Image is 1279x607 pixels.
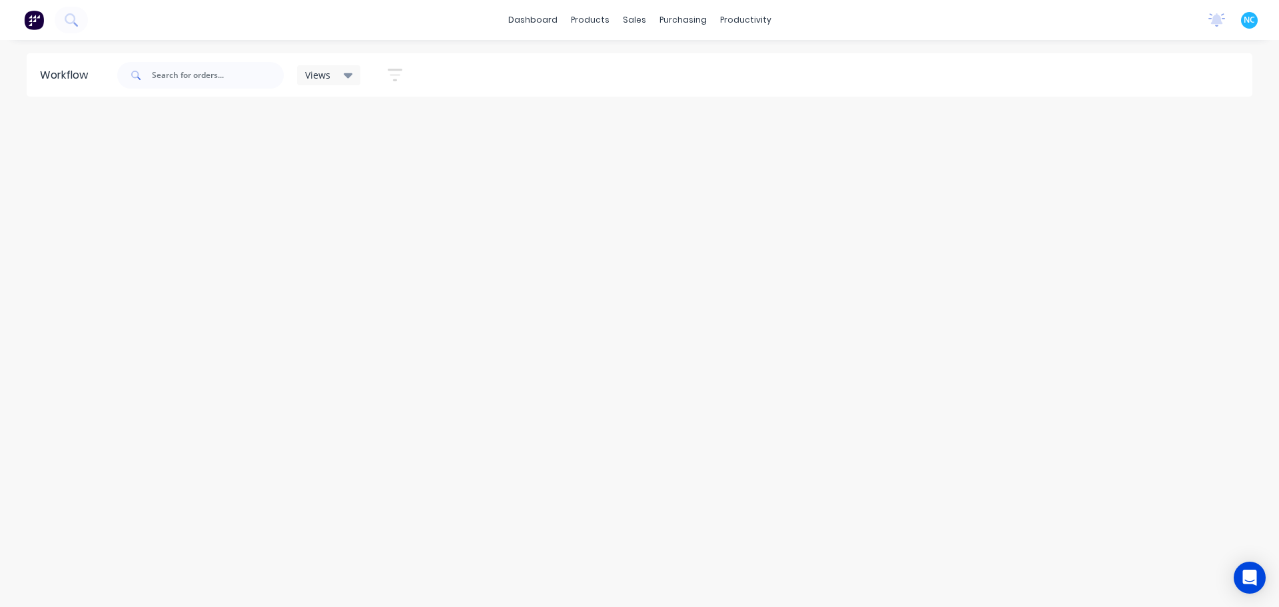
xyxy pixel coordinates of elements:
div: Open Intercom Messenger [1234,562,1266,594]
div: sales [616,10,653,30]
input: Search for orders... [152,62,284,89]
div: products [564,10,616,30]
div: Workflow [40,67,95,83]
span: Views [305,68,330,82]
img: Factory [24,10,44,30]
a: dashboard [502,10,564,30]
div: purchasing [653,10,713,30]
span: NC [1244,14,1255,26]
div: productivity [713,10,778,30]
